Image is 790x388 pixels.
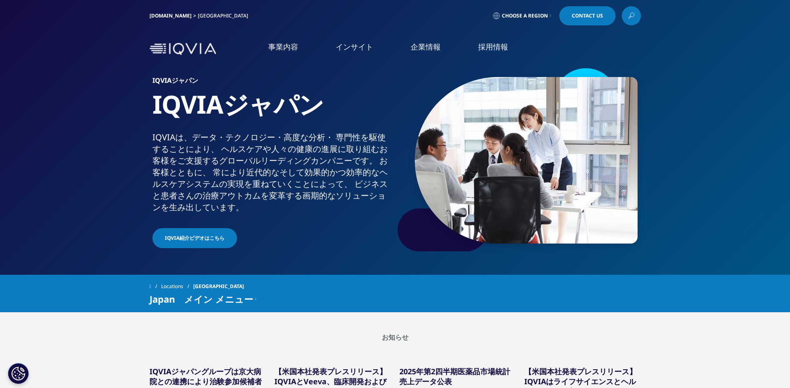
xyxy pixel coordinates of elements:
[411,42,441,52] a: 企業情報
[152,77,392,89] h6: IQVIAジャパン
[161,279,193,294] a: Locations
[198,12,252,19] div: [GEOGRAPHIC_DATA]
[336,42,373,52] a: インサイト
[150,12,192,19] a: [DOMAIN_NAME]
[502,12,548,19] span: Choose a Region
[572,13,603,18] span: Contact Us
[219,29,641,69] nav: Primary
[268,42,298,52] a: 事業内容
[193,279,244,294] span: [GEOGRAPHIC_DATA]
[152,89,392,132] h1: IQVIAジャパン
[478,42,508,52] a: 採用情報
[152,132,392,213] div: IQVIAは、​データ・​テクノロジー・​高度な​分析・​ 専門性を​駆使する​ことに​より、​ ヘルスケアや​人々の​健康の​進展に​取り組む​お客様を​ご支援​する​グローバル​リーディング...
[150,294,253,304] span: Japan メイン メニュー
[165,234,224,242] span: IQVIA紹介ビデオはこちら
[150,333,641,341] h2: お知らせ
[399,366,510,386] a: 2025年第2四半期医薬品市場統計売上データ公表
[559,6,616,25] a: Contact Us
[8,363,29,384] button: Cookie 設定
[415,77,638,244] img: 873_asian-businesspeople-meeting-in-office.jpg
[152,228,237,248] a: IQVIA紹介ビデオはこちら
